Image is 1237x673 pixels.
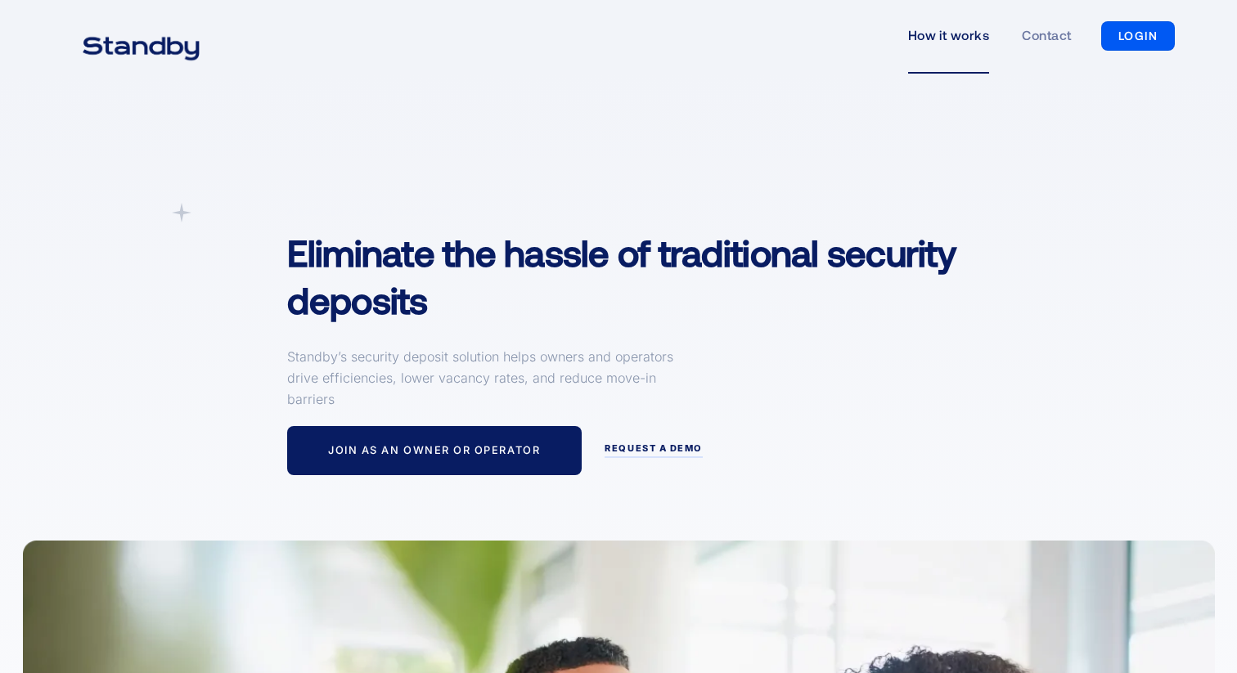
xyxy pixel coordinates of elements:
[287,346,680,410] p: Standby’s security deposit solution helps owners and operators drive efficiencies, lower vacancy ...
[605,443,703,458] a: request a demo
[287,203,451,219] div: A simpler Deposit Solution
[605,443,703,455] div: request a demo
[1101,21,1176,51] a: LOGIN
[287,229,1049,323] h1: Eliminate the hassle of traditional security deposits
[62,26,220,46] a: home
[287,426,582,475] a: Join as an owner or operator
[328,444,540,457] div: Join as an owner or operator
